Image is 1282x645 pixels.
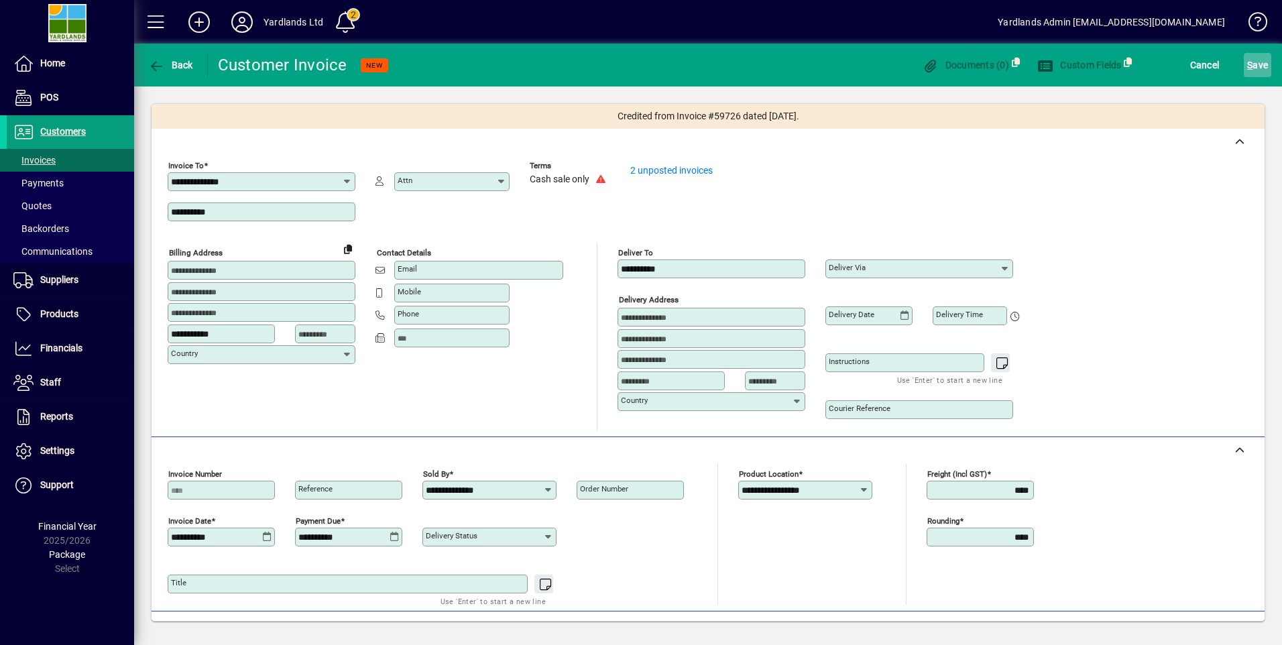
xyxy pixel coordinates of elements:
[40,274,78,285] span: Suppliers
[1247,60,1252,70] span: S
[7,400,134,434] a: Reports
[1244,53,1271,77] button: Save
[148,60,193,70] span: Back
[1034,53,1125,77] button: Custom Fields
[49,549,85,560] span: Package
[40,445,74,456] span: Settings
[7,298,134,331] a: Products
[298,484,333,493] mat-label: Reference
[40,58,65,68] span: Home
[168,516,211,526] mat-label: Invoice date
[829,357,870,366] mat-label: Instructions
[621,396,648,405] mat-label: Country
[7,217,134,240] a: Backorders
[829,310,874,319] mat-label: Delivery date
[134,53,208,77] app-page-header-button: Back
[7,263,134,297] a: Suppliers
[7,47,134,80] a: Home
[530,162,610,170] span: Terms
[171,578,186,587] mat-label: Title
[40,479,74,490] span: Support
[919,53,1012,77] button: Documents (0)
[7,149,134,172] a: Invoices
[13,200,52,211] span: Quotes
[426,531,477,540] mat-label: Delivery status
[1173,620,1228,641] span: Product
[7,366,134,400] a: Staff
[40,126,86,137] span: Customers
[337,238,359,259] button: Copy to Delivery address
[398,176,412,185] mat-label: Attn
[264,11,323,33] div: Yardlands Ltd
[7,194,134,217] a: Quotes
[799,618,878,642] button: Product History
[7,81,134,115] a: POS
[927,516,959,526] mat-label: Rounding
[145,53,196,77] button: Back
[1167,618,1234,642] button: Product
[13,155,56,166] span: Invoices
[423,469,449,479] mat-label: Sold by
[7,172,134,194] a: Payments
[530,174,589,185] span: Cash sale only
[398,264,417,274] mat-label: Email
[168,469,222,479] mat-label: Invoice number
[178,10,221,34] button: Add
[998,11,1225,33] div: Yardlands Admin [EMAIL_ADDRESS][DOMAIN_NAME]
[38,521,97,532] span: Financial Year
[13,223,69,234] span: Backorders
[1190,54,1220,76] span: Cancel
[398,309,419,318] mat-label: Phone
[168,161,204,170] mat-label: Invoice To
[13,246,93,257] span: Communications
[221,10,264,34] button: Profile
[13,178,64,188] span: Payments
[618,248,653,257] mat-label: Deliver To
[829,263,866,272] mat-label: Deliver via
[441,593,546,609] mat-hint: Use 'Enter' to start a new line
[1247,54,1268,76] span: ave
[398,287,421,296] mat-label: Mobile
[7,240,134,263] a: Communications
[40,308,78,319] span: Products
[171,349,198,358] mat-label: Country
[922,60,1009,70] span: Documents (0)
[1187,53,1223,77] button: Cancel
[936,310,983,319] mat-label: Delivery time
[40,377,61,388] span: Staff
[366,61,383,70] span: NEW
[804,620,872,641] span: Product History
[580,484,628,493] mat-label: Order number
[296,516,341,526] mat-label: Payment due
[1037,60,1122,70] span: Custom Fields
[7,332,134,365] a: Financials
[897,372,1002,388] mat-hint: Use 'Enter' to start a new line
[739,469,799,479] mat-label: Product location
[40,343,82,353] span: Financials
[927,469,987,479] mat-label: Freight (incl GST)
[7,434,134,468] a: Settings
[40,411,73,422] span: Reports
[630,165,713,176] a: 2 unposted invoices
[618,109,799,123] span: Credited from Invoice #59726 dated [DATE].
[7,469,134,502] a: Support
[1238,3,1265,46] a: Knowledge Base
[218,54,347,76] div: Customer Invoice
[829,404,890,413] mat-label: Courier Reference
[40,92,58,103] span: POS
